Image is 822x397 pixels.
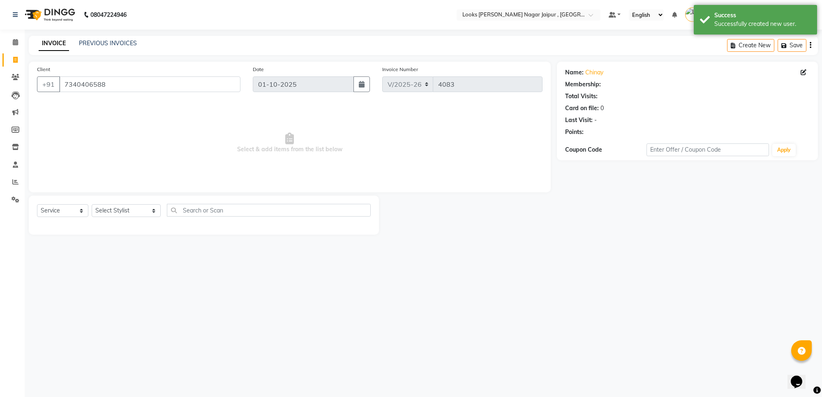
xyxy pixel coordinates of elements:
[382,66,418,73] label: Invoice Number
[778,39,806,52] button: Save
[565,116,593,125] div: Last Visit:
[39,36,69,51] a: INVOICE
[647,143,769,156] input: Enter Offer / Coupon Code
[37,76,60,92] button: +91
[787,364,814,389] iframe: chat widget
[727,39,774,52] button: Create New
[565,145,647,154] div: Coupon Code
[253,66,264,73] label: Date
[37,102,543,184] span: Select & add items from the list below
[90,3,127,26] b: 08047224946
[714,20,811,28] div: Successfully created new user.
[565,68,584,77] div: Name:
[600,104,604,113] div: 0
[167,204,371,217] input: Search or Scan
[594,116,597,125] div: -
[79,39,137,47] a: PREVIOUS INVOICES
[59,76,240,92] input: Search by Name/Mobile/Email/Code
[565,128,584,136] div: Points:
[37,66,50,73] label: Client
[585,68,603,77] a: Chinay
[565,80,601,89] div: Membership:
[21,3,77,26] img: logo
[714,11,811,20] div: Success
[565,92,598,101] div: Total Visits:
[565,104,599,113] div: Card on file:
[685,7,700,22] img: Looks Jaipur Malviya Nagar
[772,144,796,156] button: Apply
